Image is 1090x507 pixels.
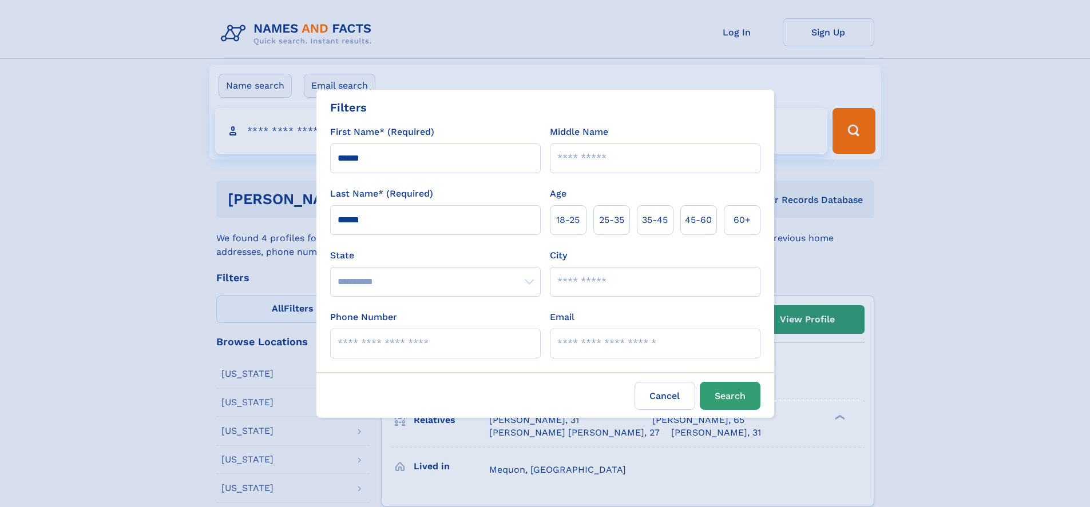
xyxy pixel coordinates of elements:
[734,213,751,227] span: 60+
[330,125,434,139] label: First Name* (Required)
[330,99,367,116] div: Filters
[330,249,541,262] label: State
[685,213,712,227] span: 45‑60
[556,213,580,227] span: 18‑25
[642,213,668,227] span: 35‑45
[330,187,433,201] label: Last Name* (Required)
[550,187,566,201] label: Age
[635,382,695,410] label: Cancel
[550,310,574,324] label: Email
[330,310,397,324] label: Phone Number
[599,213,624,227] span: 25‑35
[550,249,567,262] label: City
[550,125,608,139] label: Middle Name
[700,382,760,410] button: Search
